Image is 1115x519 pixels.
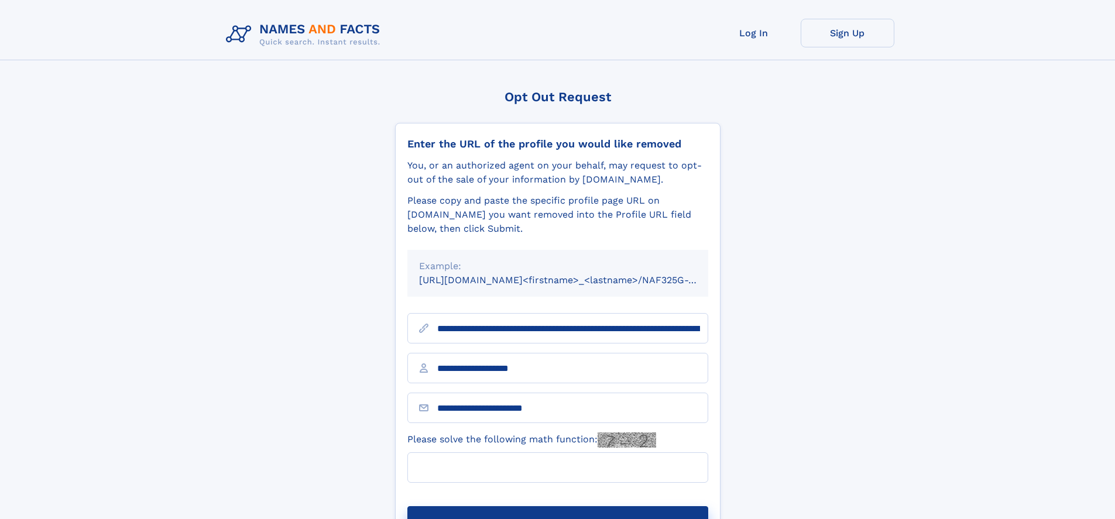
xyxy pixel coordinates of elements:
a: Log In [707,19,801,47]
img: Logo Names and Facts [221,19,390,50]
div: Example: [419,259,697,273]
a: Sign Up [801,19,894,47]
small: [URL][DOMAIN_NAME]<firstname>_<lastname>/NAF325G-xxxxxxxx [419,274,730,286]
div: Enter the URL of the profile you would like removed [407,138,708,150]
div: Please copy and paste the specific profile page URL on [DOMAIN_NAME] you want removed into the Pr... [407,194,708,236]
div: You, or an authorized agent on your behalf, may request to opt-out of the sale of your informatio... [407,159,708,187]
label: Please solve the following math function: [407,432,656,448]
div: Opt Out Request [395,90,721,104]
